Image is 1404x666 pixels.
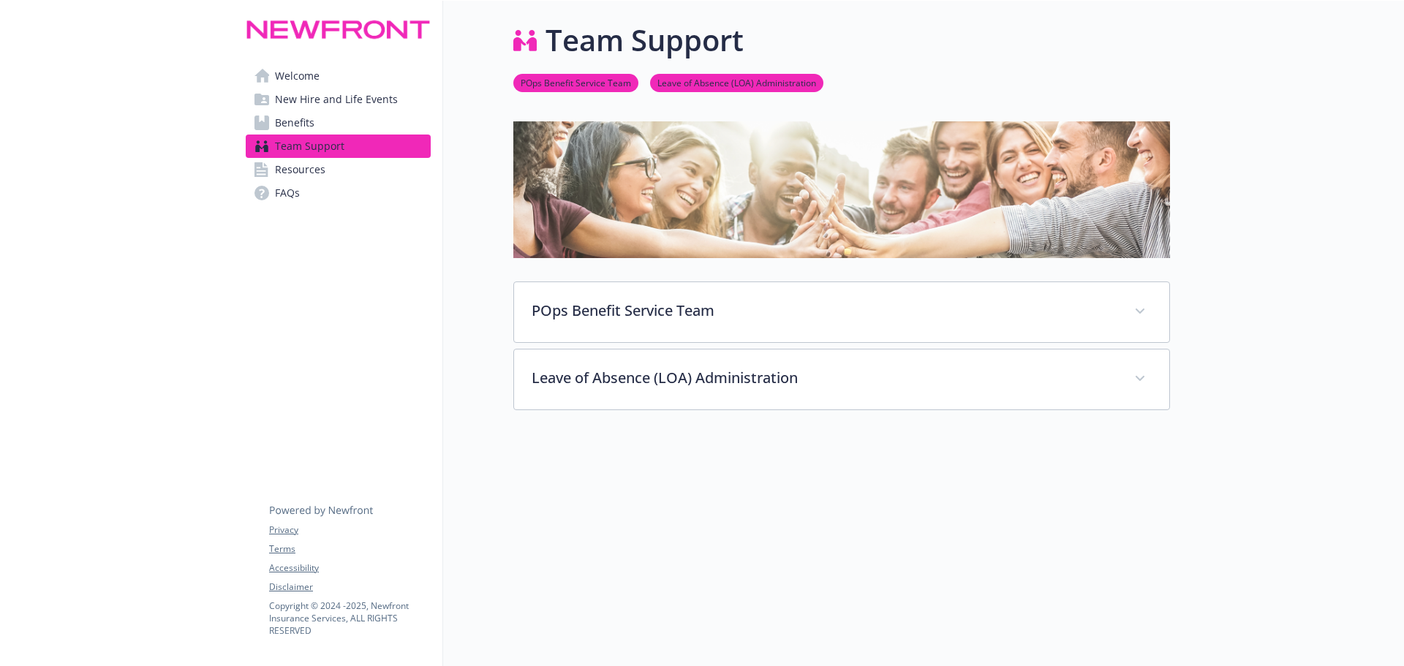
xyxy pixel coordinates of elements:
h1: Team Support [546,18,744,62]
a: Terms [269,542,430,556]
a: Benefits [246,111,431,135]
p: Copyright © 2024 - 2025 , Newfront Insurance Services, ALL RIGHTS RESERVED [269,599,430,637]
img: team support page banner [513,121,1170,258]
a: Leave of Absence (LOA) Administration [650,75,823,89]
div: POps Benefit Service Team [514,282,1169,342]
a: POps Benefit Service Team [513,75,638,89]
a: Team Support [246,135,431,158]
div: Leave of Absence (LOA) Administration [514,349,1169,409]
span: Resources [275,158,325,181]
a: Accessibility [269,561,430,575]
span: Benefits [275,111,314,135]
a: Resources [246,158,431,181]
span: FAQs [275,181,300,205]
a: Disclaimer [269,580,430,594]
a: FAQs [246,181,431,205]
span: Team Support [275,135,344,158]
a: Welcome [246,64,431,88]
span: New Hire and Life Events [275,88,398,111]
p: POps Benefit Service Team [532,300,1117,322]
p: Leave of Absence (LOA) Administration [532,367,1117,389]
span: Welcome [275,64,320,88]
a: New Hire and Life Events [246,88,431,111]
a: Privacy [269,523,430,537]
